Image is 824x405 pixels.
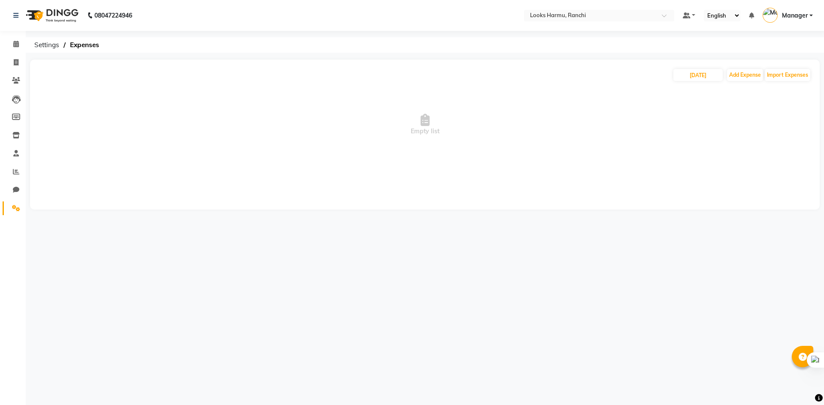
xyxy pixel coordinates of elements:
[788,371,815,396] iframe: chat widget
[727,69,763,81] button: Add Expense
[94,3,132,27] b: 08047224946
[30,37,64,53] span: Settings
[673,69,723,81] input: PLACEHOLDER.DATE
[39,82,811,168] span: Empty list
[22,3,81,27] img: logo
[782,11,808,20] span: Manager
[763,8,778,23] img: Manager
[66,37,103,53] span: Expenses
[765,69,810,81] button: Import Expenses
